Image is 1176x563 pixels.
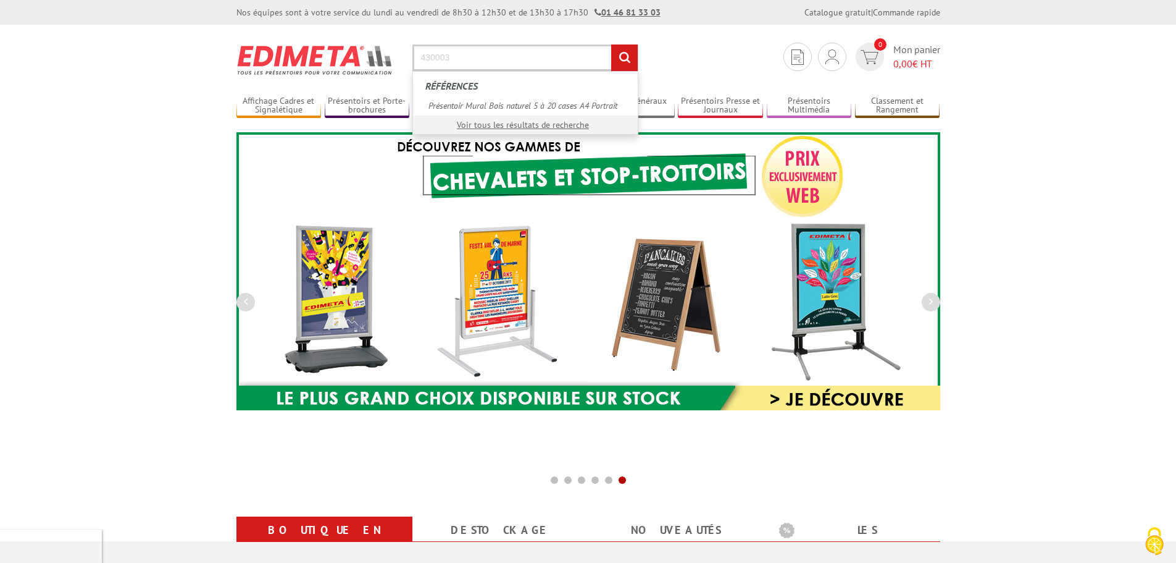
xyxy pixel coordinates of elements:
a: devis rapide 0 Mon panier 0,00€ HT [853,43,940,71]
a: Commande rapide [873,7,940,18]
tcxspan: Call 01 46 81 33 03 via 3CX [601,7,661,18]
a: Destockage [427,519,573,541]
span: Mon panier [893,43,940,71]
a: Catalogue gratuit [804,7,871,18]
img: Présentoir, panneau, stand - Edimeta - PLV, affichage, mobilier bureau, entreprise [236,37,394,83]
a: Présentoirs Multimédia [767,96,852,116]
span: 0 [874,38,886,51]
span: 0,00 [893,57,912,70]
a: Affichage Cadres et Signalétique [236,96,322,116]
img: devis rapide [791,49,804,65]
a: Présentoirs et Porte-brochures [325,96,410,116]
img: devis rapide [825,49,839,64]
img: Cookies (fenêtre modale) [1139,526,1170,557]
div: | [804,6,940,19]
a: Présentoir Mural Bois naturel 5 à 20 cases A4 Portrait [422,96,628,115]
img: devis rapide [861,50,878,64]
div: Rechercher un produit ou une référence... [412,71,638,135]
input: rechercher [611,44,638,71]
div: Nos équipes sont à votre service du lundi au vendredi de 8h30 à 12h30 et de 13h30 à 17h30 [236,6,661,19]
a: Voir tous les résultats de recherche [457,119,589,130]
span: € HT [893,57,940,71]
a: nouveautés [603,519,749,541]
input: Rechercher un produit ou une référence... [412,44,638,71]
button: Cookies (fenêtre modale) [1133,521,1176,563]
a: Classement et Rangement [855,96,940,116]
b: Les promotions [779,519,933,544]
a: Présentoirs Presse et Journaux [678,96,763,116]
span: Références [425,80,478,92]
